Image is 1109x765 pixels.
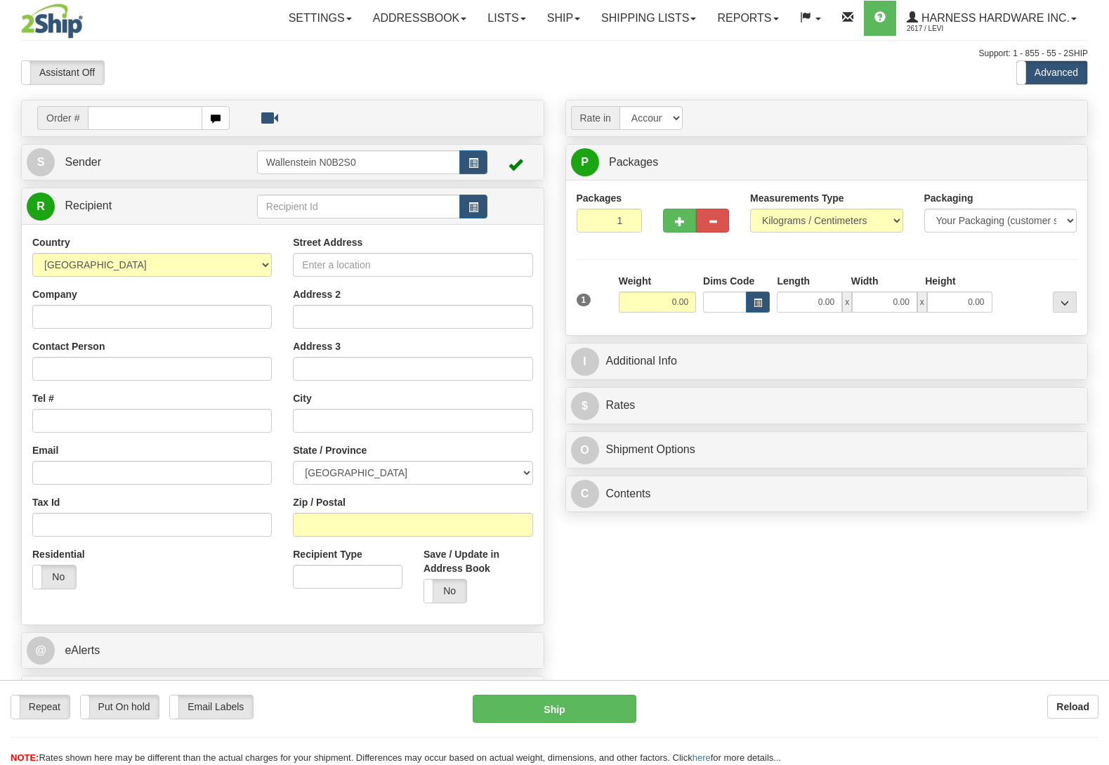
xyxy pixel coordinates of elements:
[924,191,973,205] label: Packaging
[32,235,70,249] label: Country
[32,287,77,301] label: Company
[609,156,658,168] span: Packages
[571,436,599,464] span: O
[1077,310,1108,454] iframe: chat widget
[293,443,367,457] label: State / Province
[1017,61,1087,84] label: Advanced
[27,148,257,177] a: S Sender
[65,156,101,168] span: Sender
[707,1,789,36] a: Reports
[473,695,636,723] button: Ship
[362,1,478,36] a: Addressbook
[293,547,362,561] label: Recipient Type
[619,274,651,288] label: Weight
[22,61,104,84] label: Assistant Off
[11,752,39,763] span: NOTE:
[896,1,1087,36] a: Harness Hardware Inc. 2617 / Levi
[571,391,1083,420] a: $Rates
[293,495,346,509] label: Zip / Postal
[537,1,591,36] a: Ship
[11,695,70,719] label: Repeat
[293,235,362,249] label: Street Address
[1047,695,1098,719] button: Reload
[577,294,591,306] span: 1
[571,392,599,420] span: $
[32,495,60,509] label: Tax Id
[21,48,1088,60] div: Support: 1 - 855 - 55 - 2SHIP
[571,148,1083,177] a: P Packages
[32,547,85,561] label: Residential
[917,292,927,313] span: x
[27,636,55,665] span: @
[571,347,1083,376] a: IAdditional Info
[257,150,460,174] input: Sender Id
[842,292,852,313] span: x
[477,1,536,36] a: Lists
[81,695,159,719] label: Put On hold
[571,480,599,508] span: C
[1053,292,1077,313] div: ...
[33,565,76,589] label: No
[27,192,55,221] span: R
[65,200,112,211] span: Recipient
[591,1,707,36] a: Shipping lists
[37,106,88,130] span: Order #
[278,1,362,36] a: Settings
[571,480,1083,509] a: CContents
[293,391,311,405] label: City
[21,4,83,39] img: logo2617.jpg
[424,547,533,575] label: Save / Update in Address Book
[703,274,754,288] label: Dims Code
[750,191,844,205] label: Measurements Type
[27,636,539,665] a: @ eAlerts
[777,274,810,288] label: Length
[32,443,58,457] label: Email
[851,274,879,288] label: Width
[571,436,1083,464] a: OShipment Options
[1056,701,1089,712] b: Reload
[918,12,1070,24] span: Harness Hardware Inc.
[693,752,711,763] a: here
[293,287,341,301] label: Address 2
[925,274,956,288] label: Height
[32,339,105,353] label: Contact Person
[424,580,467,603] label: No
[571,348,599,376] span: I
[293,339,341,353] label: Address 3
[65,644,100,656] span: eAlerts
[571,106,619,130] span: Rate in
[577,191,622,205] label: Packages
[27,148,55,176] span: S
[293,253,532,277] input: Enter a location
[907,22,1012,36] span: 2617 / Levi
[257,195,460,218] input: Recipient Id
[27,192,231,221] a: R Recipient
[571,148,599,176] span: P
[170,695,253,719] label: Email Labels
[32,391,54,405] label: Tel #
